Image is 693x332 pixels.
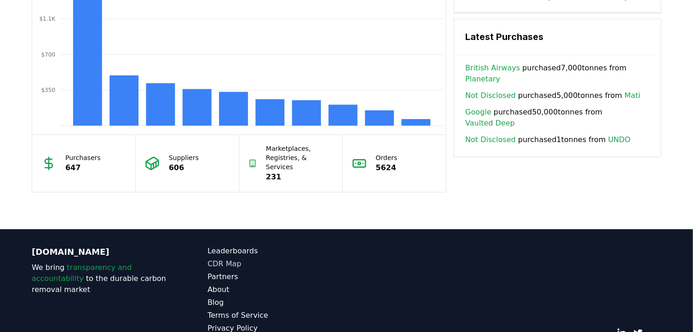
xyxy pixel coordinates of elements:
p: Suppliers [169,154,199,163]
a: Vaulted Deep [465,118,515,129]
a: Not Disclosed [465,135,516,146]
a: British Airways [465,63,520,74]
p: Orders [376,154,398,163]
span: transparency and accountability [32,263,132,283]
span: purchased 5,000 tonnes from [465,91,640,102]
p: 647 [65,163,101,174]
span: purchased 1 tonnes from [465,135,630,146]
p: 606 [169,163,199,174]
a: Mati [624,91,640,102]
a: CDR Map [208,259,346,270]
p: 5624 [376,163,398,174]
tspan: $1.1K [39,16,56,23]
p: Marketplaces, Registries, & Services [266,144,333,172]
tspan: $700 [41,52,55,58]
span: purchased 50,000 tonnes from [465,107,650,129]
a: Planetary [465,74,500,85]
a: Not Disclosed [465,91,516,102]
p: [DOMAIN_NAME] [32,246,171,259]
h3: Latest Purchases [465,30,650,44]
p: Purchasers [65,154,101,163]
a: UNDO [608,135,631,146]
a: Google [465,107,491,118]
tspan: $350 [41,87,55,94]
a: Blog [208,298,346,309]
a: Partners [208,272,346,283]
a: Leaderboards [208,246,346,257]
span: purchased 7,000 tonnes from [465,63,650,85]
p: We bring to the durable carbon removal market [32,263,171,296]
a: About [208,285,346,296]
a: Terms of Service [208,310,346,321]
p: 231 [266,172,333,183]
